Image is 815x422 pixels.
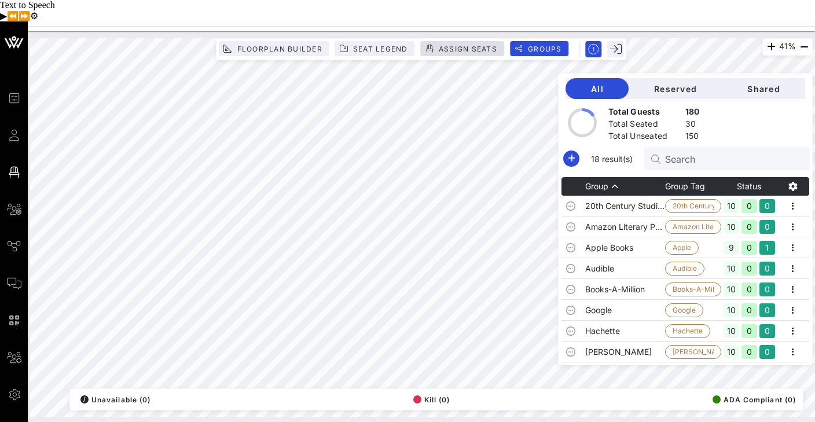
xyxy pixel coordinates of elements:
td: Amazon Literary Partnership [585,216,665,237]
div: 150 [685,130,700,145]
th: Group: Sorted ascending. Activate to sort descending. [585,177,665,196]
td: Audible [585,258,665,279]
div: 41% [762,38,813,56]
td: Apple Books [585,237,665,258]
div: 10 [724,303,739,317]
div: 0 [741,324,757,338]
div: 0 [741,345,757,359]
button: Floorplan Builder [219,41,329,56]
div: 0 [741,262,757,276]
div: 0 [741,303,757,317]
span: Amazon Literary P… [673,221,714,233]
div: 0 [741,282,757,296]
td: Books-A-Million [585,279,665,300]
button: Shared [722,78,805,99]
td: Poetry Foundation [585,362,665,383]
td: 20th Century Studios [585,196,665,216]
span: Hachette [673,325,703,337]
div: 0 [759,303,775,317]
span: 20th Century Stud… [673,200,714,212]
button: Previous [7,10,19,21]
div: Total Unseated [608,130,681,145]
span: Shared [731,84,796,94]
div: 10 [724,220,739,234]
span: Group [585,181,608,191]
button: /Unavailable (0) [77,391,150,408]
button: All [566,78,629,99]
span: Audible [673,262,697,275]
div: 0 [741,220,757,234]
button: Kill (0) [410,391,450,408]
div: 0 [759,324,775,338]
div: 0 [741,241,757,255]
button: ADA Compliant (0) [709,391,796,408]
div: 1 [759,241,775,255]
span: Reserved [638,84,713,94]
span: Floorplan Builder [236,45,322,53]
div: / [80,395,89,403]
span: Google [673,304,696,317]
div: 0 [759,220,775,234]
div: Total Guests [608,106,681,120]
div: 10 [724,262,739,276]
div: 0 [759,282,775,296]
th: Status [721,177,777,196]
td: [PERSON_NAME] [585,342,665,362]
div: 10 [724,282,739,296]
span: 18 result(s) [586,153,637,165]
div: 10 [724,324,739,338]
div: 0 [741,199,757,213]
th: Group Tag [665,177,721,196]
div: 0 [759,262,775,276]
span: Assign Seats [438,45,497,53]
div: 10 [724,345,739,359]
span: Groups [527,45,562,53]
button: Seat Legend [335,41,415,56]
button: Reserved [629,78,722,99]
span: Unavailable (0) [80,395,150,404]
span: Kill (0) [413,395,450,404]
td: Hachette [585,321,665,342]
button: Forward [19,10,30,21]
div: 0 [759,345,775,359]
div: 9 [724,241,739,255]
span: Group Tag [665,181,705,191]
span: Apple [673,241,691,254]
div: 30 [685,118,700,133]
span: Books-A-Million [673,283,714,296]
span: [PERSON_NAME] [673,346,714,358]
div: 180 [685,106,700,120]
button: Assign Seats [421,41,504,56]
button: Groups [510,41,569,56]
button: Settings [30,10,38,21]
div: 0 [759,199,775,213]
td: Google [585,300,665,321]
span: Seat Legend [353,45,408,53]
span: All [575,84,619,94]
span: ADA Compliant (0) [713,395,796,404]
div: Total Seated [608,118,681,133]
div: 10 [724,199,739,213]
